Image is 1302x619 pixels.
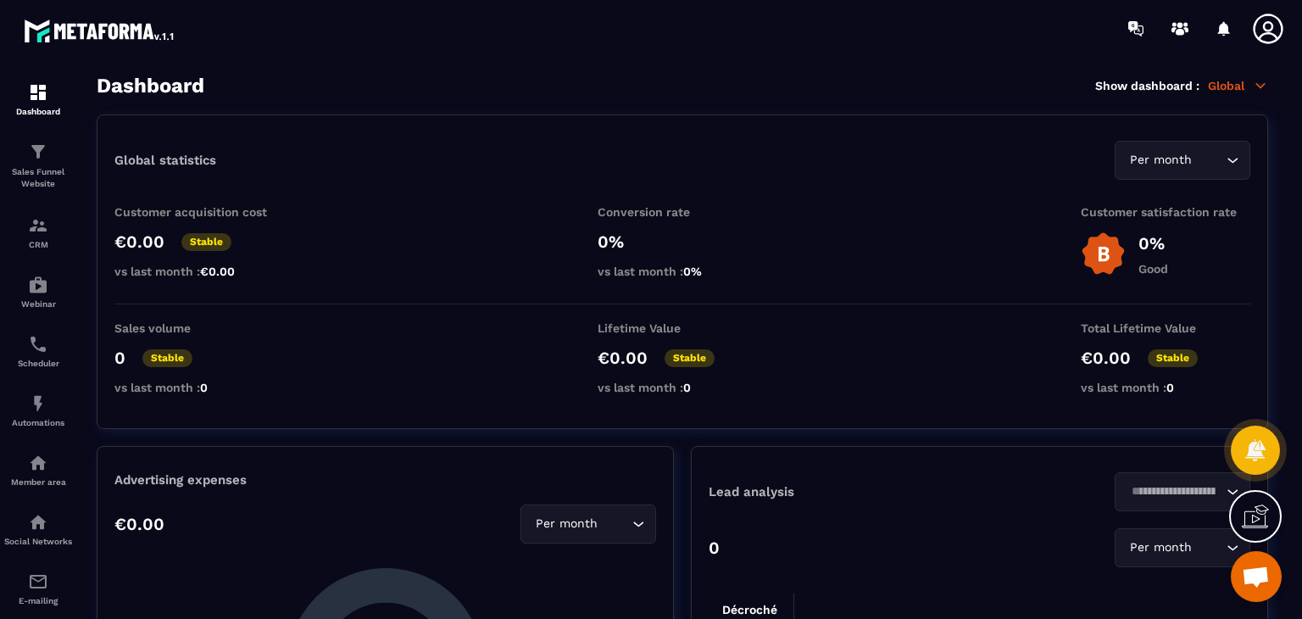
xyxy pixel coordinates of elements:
[4,477,72,487] p: Member area
[598,205,767,219] p: Conversion rate
[1126,151,1195,170] span: Per month
[200,381,208,394] span: 0
[114,348,125,368] p: 0
[114,231,164,252] p: €0.00
[4,499,72,559] a: social-networksocial-networkSocial Networks
[1195,151,1222,170] input: Search for option
[114,472,656,488] p: Advertising expenses
[709,484,980,499] p: Lead analysis
[598,348,648,368] p: €0.00
[4,381,72,440] a: automationsautomationsAutomations
[28,275,48,295] img: automations
[1095,79,1199,92] p: Show dashboard :
[1126,482,1222,501] input: Search for option
[520,505,656,544] div: Search for option
[598,265,767,278] p: vs last month :
[28,142,48,162] img: formation
[709,538,720,558] p: 0
[683,265,702,278] span: 0%
[1231,551,1282,602] div: Open chat
[1115,472,1250,511] div: Search for option
[4,440,72,499] a: automationsautomationsMember area
[200,265,235,278] span: €0.00
[28,512,48,533] img: social-network
[97,74,204,98] h3: Dashboard
[4,129,72,203] a: formationformationSales Funnel Website
[4,418,72,427] p: Automations
[4,70,72,129] a: formationformationDashboard
[1126,538,1195,557] span: Per month
[28,453,48,473] img: automations
[4,559,72,618] a: emailemailE-mailing
[1208,78,1268,93] p: Global
[665,349,715,367] p: Stable
[598,321,767,335] p: Lifetime Value
[28,393,48,414] img: automations
[4,359,72,368] p: Scheduler
[1115,528,1250,567] div: Search for option
[722,603,777,616] tspan: Décroché
[1148,349,1198,367] p: Stable
[4,107,72,116] p: Dashboard
[1115,141,1250,180] div: Search for option
[28,334,48,354] img: scheduler
[114,514,164,534] p: €0.00
[181,233,231,251] p: Stable
[531,515,601,533] span: Per month
[4,596,72,605] p: E-mailing
[114,153,216,168] p: Global statistics
[4,166,72,190] p: Sales Funnel Website
[114,321,284,335] p: Sales volume
[28,82,48,103] img: formation
[114,265,284,278] p: vs last month :
[114,205,284,219] p: Customer acquisition cost
[1081,348,1131,368] p: €0.00
[4,262,72,321] a: automationsautomationsWebinar
[598,381,767,394] p: vs last month :
[4,240,72,249] p: CRM
[1138,233,1168,254] p: 0%
[1081,205,1250,219] p: Customer satisfaction rate
[598,231,767,252] p: 0%
[683,381,691,394] span: 0
[1166,381,1174,394] span: 0
[1081,381,1250,394] p: vs last month :
[24,15,176,46] img: logo
[1081,231,1126,276] img: b-badge-o.b3b20ee6.svg
[28,215,48,236] img: formation
[4,203,72,262] a: formationformationCRM
[1138,262,1168,276] p: Good
[601,515,628,533] input: Search for option
[114,381,284,394] p: vs last month :
[28,572,48,592] img: email
[4,321,72,381] a: schedulerschedulerScheduler
[142,349,192,367] p: Stable
[4,299,72,309] p: Webinar
[1195,538,1222,557] input: Search for option
[4,537,72,546] p: Social Networks
[1081,321,1250,335] p: Total Lifetime Value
